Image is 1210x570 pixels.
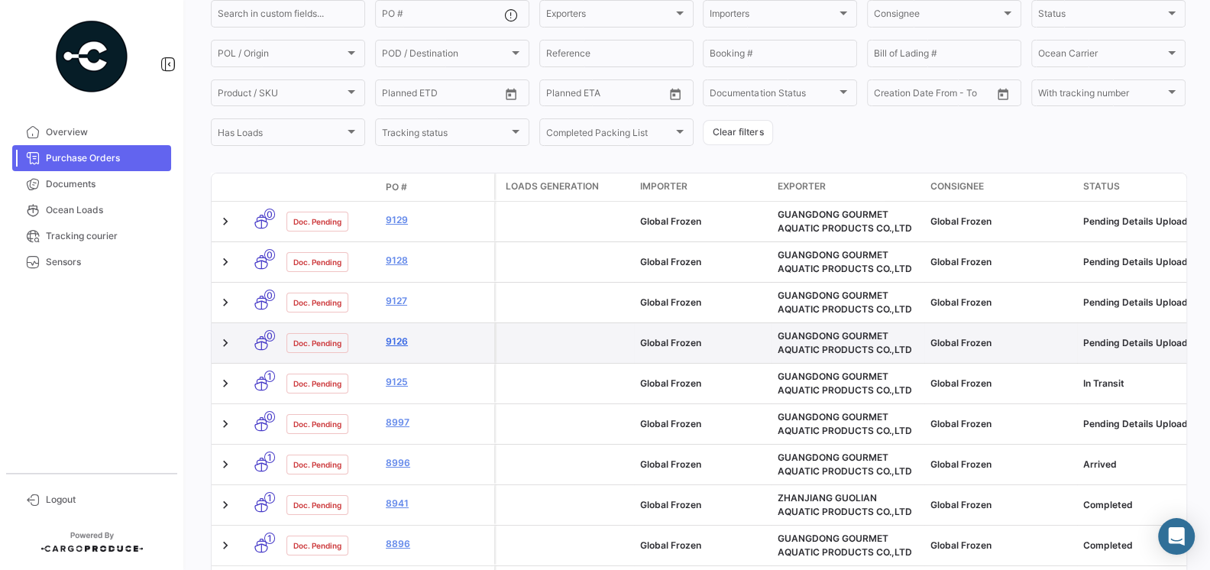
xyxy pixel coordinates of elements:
span: Completed Packing List [546,129,673,140]
a: 8896 [386,537,488,551]
a: Documents [12,171,171,197]
span: Consignee [874,11,1001,21]
a: Overview [12,119,171,145]
datatable-header-cell: Doc. Status [280,181,380,193]
span: With tracking number [1038,90,1165,101]
span: 1 [264,452,275,463]
a: Expand/Collapse Row [218,457,233,472]
a: Tracking courier [12,223,171,249]
a: 9127 [386,294,488,308]
input: To [578,90,634,101]
button: Open calendar [992,83,1014,105]
img: powered-by.png [53,18,130,95]
a: 8996 [386,456,488,470]
button: Clear filters [703,120,773,145]
span: Has Loads [218,129,345,140]
span: Global Frozen [930,458,992,470]
span: Global Frozen [930,499,992,510]
span: 1 [264,371,275,382]
a: 9125 [386,375,488,389]
span: Exporter [778,180,826,193]
a: Sensors [12,249,171,275]
input: From [546,90,568,101]
span: Doc. Pending [293,337,341,349]
a: 9126 [386,335,488,348]
span: Doc. Pending [293,458,341,471]
span: Doc. Pending [293,499,341,511]
datatable-header-cell: Importer [634,173,772,201]
span: GUANGDONG GOURMET AQUATIC PRODUCTS CO.,LTD [778,249,912,274]
span: Doc. Pending [293,296,341,309]
span: Doc. Pending [293,256,341,268]
a: Ocean Loads [12,197,171,223]
a: 9129 [386,213,488,227]
a: 8941 [386,497,488,510]
span: Global Frozen [930,215,992,227]
span: Doc. Pending [293,215,341,228]
span: 1 [264,533,275,544]
span: GUANGDONG GOURMET AQUATIC PRODUCTS CO.,LTD [778,330,912,355]
span: Product / SKU [218,90,345,101]
a: Expand/Collapse Row [218,214,233,229]
span: POD / Destination [382,50,509,61]
a: Purchase Orders [12,145,171,171]
span: Importers [710,11,836,21]
span: 1 [264,492,275,504]
datatable-header-cell: Consignee [924,173,1077,201]
span: Global Frozen [930,539,992,551]
datatable-header-cell: Loads generation [497,173,634,201]
span: Ocean Carrier [1038,50,1165,61]
input: To [414,90,470,101]
span: Documents [46,177,165,191]
button: Open calendar [664,83,687,105]
span: Status [1038,11,1165,21]
span: 0 [264,411,275,423]
span: 0 [264,290,275,301]
a: Expand/Collapse Row [218,416,233,432]
input: To [906,90,962,101]
span: Global Frozen [930,296,992,308]
span: Global Frozen [640,377,701,389]
span: ZHANJIANG GUOLIAN AQUATIC PRODUCTS CO.,LTD [778,492,912,517]
span: GUANGDONG GOURMET AQUATIC PRODUCTS CO.,LTD [778,411,912,436]
span: Doc. Pending [293,377,341,390]
a: 8997 [386,416,488,429]
span: Global Frozen [640,418,701,429]
datatable-header-cell: Exporter [772,173,924,201]
span: Global Frozen [640,499,701,510]
span: Consignee [930,180,984,193]
a: 9128 [386,254,488,267]
span: PO # [386,180,407,194]
span: Ocean Loads [46,203,165,217]
span: GUANGDONG GOURMET AQUATIC PRODUCTS CO.,LTD [778,209,912,234]
span: Importer [640,180,687,193]
a: Expand/Collapse Row [218,254,233,270]
span: Loads generation [506,180,599,193]
span: Global Frozen [930,256,992,267]
span: Status [1083,180,1120,193]
datatable-header-cell: PO # [380,174,494,200]
span: Global Frozen [930,418,992,429]
span: Exporters [546,11,673,21]
span: Global Frozen [930,337,992,348]
span: POL / Origin [218,50,345,61]
button: Open calendar [500,83,522,105]
span: 0 [264,209,275,220]
span: Purchase Orders [46,151,165,165]
div: Abrir Intercom Messenger [1158,518,1195,555]
a: Expand/Collapse Row [218,538,233,553]
input: From [874,90,895,101]
span: Global Frozen [640,539,701,551]
span: Global Frozen [640,296,701,308]
span: Global Frozen [930,377,992,389]
span: Doc. Pending [293,539,341,552]
span: 0 [264,330,275,342]
span: GUANGDONG GOURMET AQUATIC PRODUCTS CO.,LTD [778,371,912,396]
span: GUANGDONG GOURMET AQUATIC PRODUCTS CO.,LTD [778,290,912,315]
datatable-header-cell: Transport mode [242,181,280,193]
span: Logout [46,493,165,507]
span: Sensors [46,255,165,269]
span: Global Frozen [640,337,701,348]
a: Expand/Collapse Row [218,497,233,513]
a: Expand/Collapse Row [218,295,233,310]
